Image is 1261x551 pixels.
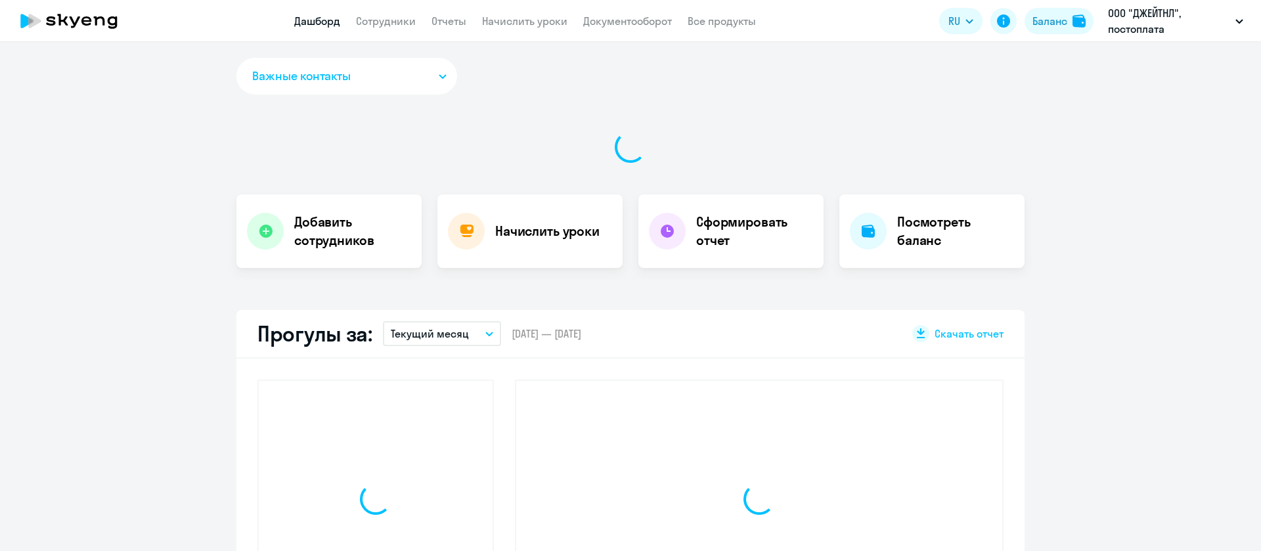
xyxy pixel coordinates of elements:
button: ООО "ДЖЕЙТНЛ", постоплата [1101,5,1250,37]
a: Все продукты [688,14,756,28]
h4: Добавить сотрудников [294,213,411,250]
p: Текущий месяц [391,326,469,342]
img: balance [1073,14,1086,28]
a: Начислить уроки [482,14,567,28]
h4: Сформировать отчет [696,213,813,250]
div: Баланс [1032,13,1067,29]
h4: Посмотреть баланс [897,213,1014,250]
a: Сотрудники [356,14,416,28]
h4: Начислить уроки [495,222,600,240]
a: Отчеты [431,14,466,28]
h2: Прогулы за: [257,320,372,347]
span: Важные контакты [252,68,351,85]
a: Дашборд [294,14,340,28]
a: Документооборот [583,14,672,28]
span: RU [948,13,960,29]
p: ООО "ДЖЕЙТНЛ", постоплата [1108,5,1230,37]
span: [DATE] — [DATE] [512,326,581,341]
button: Текущий месяц [383,321,501,346]
span: Скачать отчет [935,326,1004,341]
button: RU [939,8,983,34]
button: Важные контакты [236,58,457,95]
button: Балансbalance [1025,8,1094,34]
